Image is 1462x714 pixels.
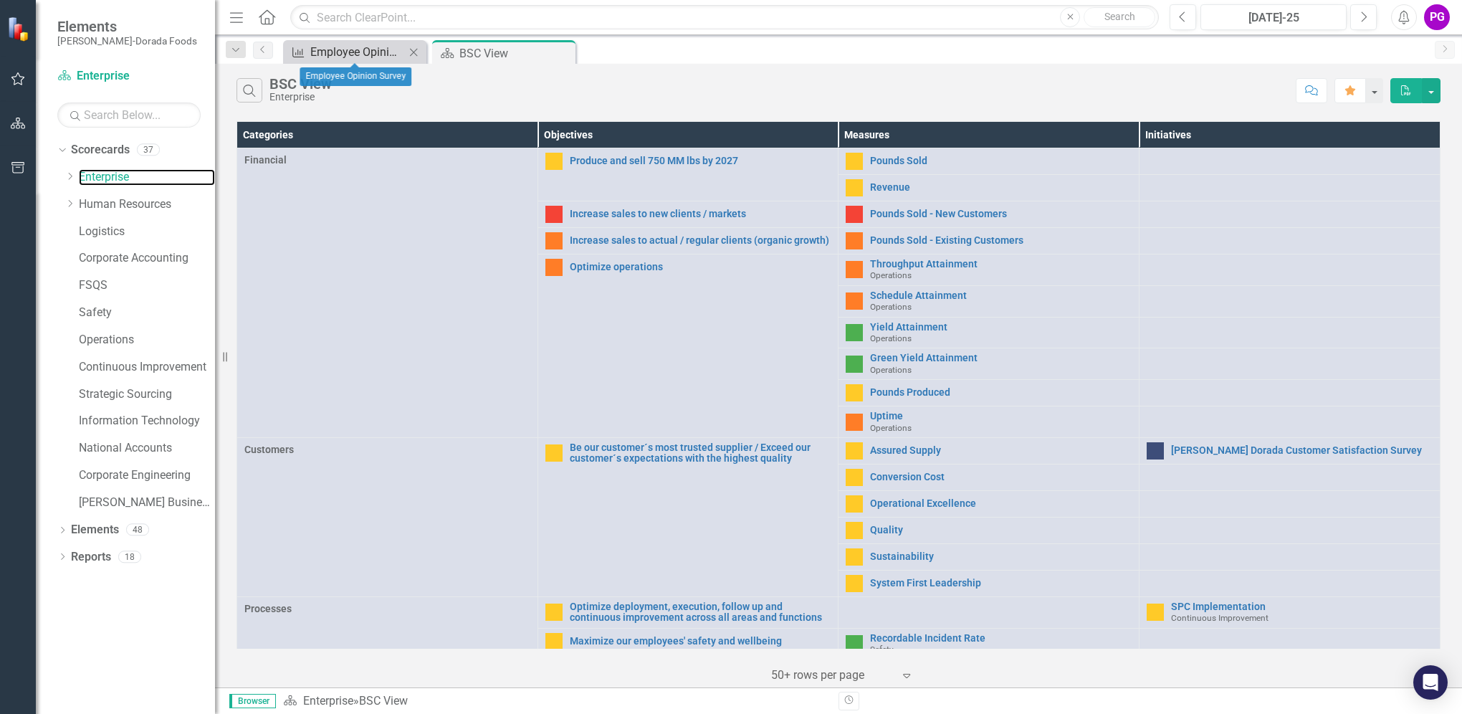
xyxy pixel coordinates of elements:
[79,250,215,267] a: Corporate Accounting
[79,196,215,213] a: Human Resources
[1171,601,1433,612] a: SPC Implementation
[71,142,130,158] a: Scorecards
[545,604,563,621] img: Caution
[244,442,530,457] span: Customers
[1084,7,1155,27] button: Search
[870,472,1132,482] a: Conversion Cost
[1413,665,1448,700] div: Open Intercom Messenger
[283,693,828,710] div: »
[303,694,353,708] a: Enterprise
[870,259,1132,270] a: Throughput Attainment
[846,548,863,566] img: Caution
[244,153,530,167] span: Financial
[229,694,276,708] span: Browser
[269,76,332,92] div: BSC View
[570,209,831,219] a: Increase sales to new clients / markets
[7,16,32,42] img: ClearPoint Strategy
[79,332,215,348] a: Operations
[79,413,215,429] a: Information Technology
[870,235,1132,246] a: Pounds Sold - Existing Customers
[545,232,563,249] img: Warning
[870,290,1132,301] a: Schedule Attainment
[1147,442,1164,460] img: No Information
[870,387,1132,398] a: Pounds Produced
[79,467,215,484] a: Corporate Engineering
[118,551,141,563] div: 18
[846,261,863,278] img: Warning
[846,442,863,460] img: Caution
[846,292,863,310] img: Warning
[870,365,912,375] span: Operations
[846,522,863,539] img: Caution
[570,156,831,166] a: Produce and sell 750 MM lbs by 2027
[244,601,530,616] span: Processes
[79,495,215,511] a: [PERSON_NAME] Business Unit
[846,495,863,513] img: Caution
[870,498,1132,509] a: Operational Excellence
[290,5,1159,30] input: Search ClearPoint...
[846,179,863,196] img: Caution
[870,302,912,312] span: Operations
[870,156,1132,166] a: Pounds Sold
[79,277,215,294] a: FSQS
[846,384,863,401] img: Caution
[870,322,1132,333] a: Yield Attainment
[870,633,1132,644] a: Recordable Incident Rate
[870,423,912,433] span: Operations
[870,270,912,280] span: Operations
[57,18,197,35] span: Elements
[870,525,1132,535] a: Quality
[846,414,863,431] img: Warning
[545,153,563,170] img: Caution
[79,386,215,403] a: Strategic Sourcing
[846,232,863,249] img: Warning
[870,182,1132,193] a: Revenue
[1104,11,1135,22] span: Search
[545,633,563,650] img: Caution
[870,551,1132,562] a: Sustainability
[846,324,863,341] img: Above Target
[846,575,863,592] img: Caution
[79,359,215,376] a: Continuous Improvement
[359,694,408,708] div: BSC View
[57,68,201,85] a: Enterprise
[846,635,863,652] img: Above Target
[1147,604,1164,621] img: Caution
[870,644,894,654] span: Safety
[79,305,215,321] a: Safety
[1171,445,1433,456] a: [PERSON_NAME] Dorada Customer Satisfaction Survey
[870,411,1132,422] a: Uptime
[870,353,1132,363] a: Green Yield Attainment
[846,153,863,170] img: Caution
[570,235,831,246] a: Increase sales to actual / regular clients (organic growth)
[1205,9,1342,27] div: [DATE]-25
[545,444,563,462] img: Caution
[310,43,405,61] div: Employee Opinion Survey
[287,43,405,61] a: Employee Opinion Survey
[846,356,863,373] img: Above Target
[545,206,563,223] img: Below Plan
[300,67,411,86] div: Employee Opinion Survey
[126,524,149,536] div: 48
[1200,4,1347,30] button: [DATE]-25
[870,333,912,343] span: Operations
[846,469,863,486] img: Caution
[545,259,563,276] img: Warning
[79,224,215,240] a: Logistics
[1171,613,1268,623] span: Continuous Improvement
[79,440,215,457] a: National Accounts
[71,522,119,538] a: Elements
[269,92,332,103] div: Enterprise
[570,636,831,647] a: Maximize our employees' safety and wellbeing
[137,144,160,156] div: 37
[1424,4,1450,30] button: PG
[870,445,1132,456] a: Assured Supply
[79,169,215,186] a: Enterprise
[57,103,201,128] input: Search Below...
[570,262,831,272] a: Optimize operations
[846,206,863,223] img: Below Plan
[570,601,831,624] a: Optimize deployment, execution, follow up and continuous improvement across all areas and functions
[870,578,1132,589] a: System First Leadership
[71,549,111,566] a: Reports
